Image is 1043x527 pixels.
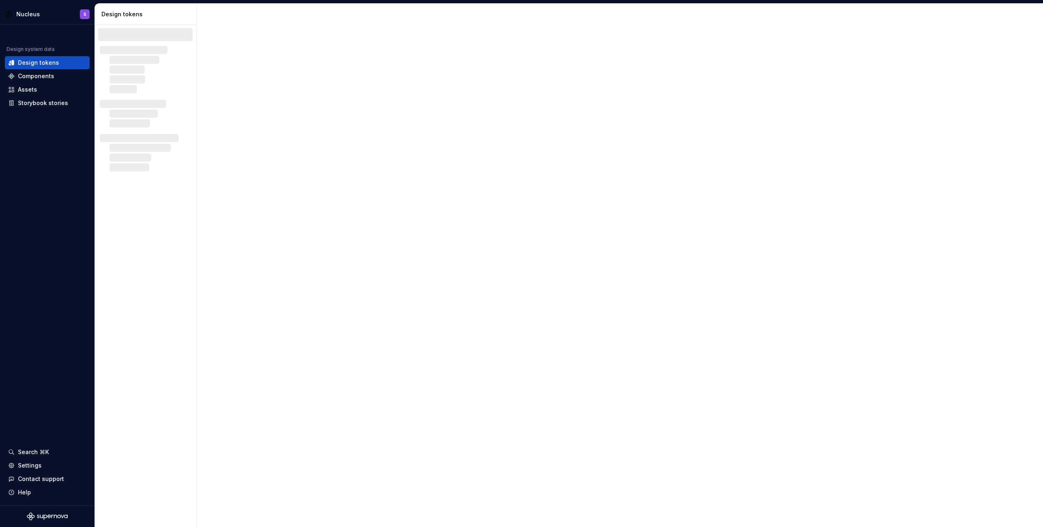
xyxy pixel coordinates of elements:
[84,11,86,18] div: S
[2,5,93,23] button: NucleusS
[18,475,64,483] div: Contact support
[5,83,90,96] a: Assets
[18,86,37,94] div: Assets
[5,459,90,472] a: Settings
[18,72,54,80] div: Components
[18,461,42,470] div: Settings
[7,46,55,53] div: Design system data
[5,70,90,83] a: Components
[5,56,90,69] a: Design tokens
[101,10,193,18] div: Design tokens
[5,472,90,485] button: Contact support
[18,59,59,67] div: Design tokens
[16,10,40,18] div: Nucleus
[18,488,31,496] div: Help
[18,99,68,107] div: Storybook stories
[5,486,90,499] button: Help
[27,512,68,520] svg: Supernova Logo
[5,446,90,459] button: Search ⌘K
[5,97,90,110] a: Storybook stories
[18,448,49,456] div: Search ⌘K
